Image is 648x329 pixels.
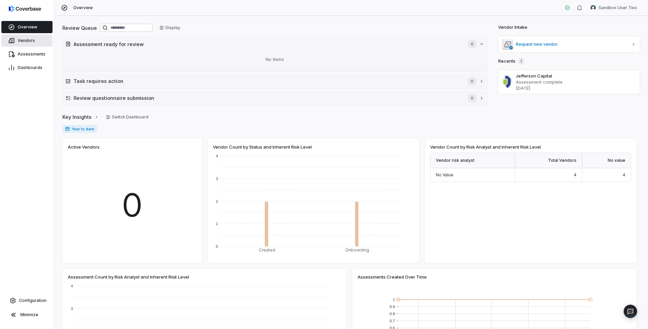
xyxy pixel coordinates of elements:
span: Active Vendors [68,144,100,150]
h2: Assessment ready for review [74,41,461,48]
span: Dashboards [18,65,42,70]
button: Key Insights [60,110,101,124]
a: Vendors [1,35,53,47]
a: Overview [1,21,53,33]
a: Key Insights [62,110,99,124]
div: No value [582,153,631,168]
p: Assessment complete [516,79,637,85]
button: Task requires action0 [63,74,487,88]
img: logo-D7KZi-bG.svg [9,5,41,12]
text: 0.9 [390,305,395,309]
div: Vendor risk analyst [430,153,515,168]
h2: Review Queue [62,24,97,31]
button: Minimize [3,308,51,322]
h2: Recents [498,58,524,65]
text: 2 [216,199,218,203]
p: [DATE] [516,85,637,91]
text: 3 [71,307,73,311]
span: Overview [18,24,37,30]
span: Vendor Count by Risk Analyst and Inherent Risk Level [430,144,541,150]
div: Total Vendors [515,153,583,168]
svg: Date range for report [65,127,70,131]
a: Assessments [1,48,53,60]
button: Switch Dashboard [102,112,153,122]
span: Minimize [20,312,38,317]
span: 4 [623,172,625,177]
h3: Jefferson Capital [516,73,637,79]
span: Configuration [19,298,46,303]
div: No items [65,51,484,68]
span: Overview [73,5,93,10]
span: No Value [436,172,453,177]
a: Jefferson CapitalAssessment complete[DATE] [498,70,640,94]
span: 4 [574,172,576,177]
a: Dashboards [1,62,53,74]
span: Year to date [62,125,97,133]
span: 0 [468,77,476,85]
text: 1 [393,298,395,302]
text: 1 [216,222,218,226]
text: 0 [216,244,218,248]
h2: Task requires action [74,78,461,85]
text: 4 [216,154,218,158]
span: Request new vendor [516,42,628,47]
span: 0 [122,181,143,229]
img: Sandbox User Two avatar [590,5,596,10]
a: Configuration [3,294,51,307]
span: 0 [468,40,476,48]
span: Vendor Count by Status and Inherent Risk Level [213,144,312,150]
button: Review questionnaire submission0 [63,91,487,105]
button: Display [155,23,184,33]
button: Assessment ready for review0 [63,37,487,51]
text: 3 [216,177,218,181]
text: 0.7 [390,319,395,323]
span: 1 [518,58,524,65]
h2: Vendor Intake [498,24,527,31]
span: 0 [468,94,476,102]
a: Request new vendor [498,36,640,52]
text: 4 [71,284,73,288]
span: Assessments Created Over Time [358,274,427,280]
span: Vendors [18,38,35,43]
h2: Review questionnaire submission [74,94,461,102]
button: Sandbox User Two avatarSandbox User Two [586,3,641,13]
span: Assessments [18,51,45,57]
span: Assessment Count by Risk Analyst and Inherent Risk Level [68,274,189,280]
span: Key Insights [62,113,92,120]
span: Sandbox User Two [599,5,637,10]
text: 0.8 [390,312,395,316]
